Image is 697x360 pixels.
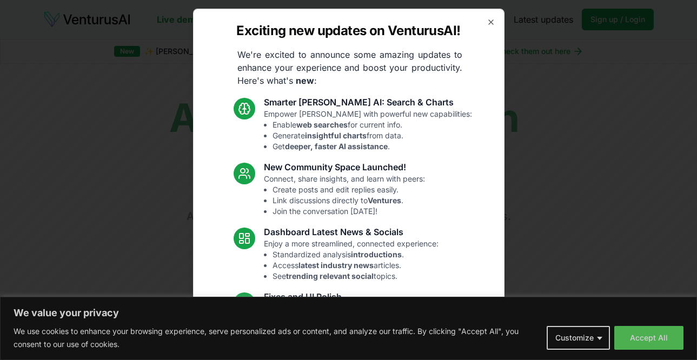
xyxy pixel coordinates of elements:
p: Empower [PERSON_NAME] with powerful new capabilities: [264,109,472,152]
li: Join the conversation [DATE]! [273,206,425,217]
li: Get . [273,141,472,152]
li: Standardized analysis . [273,249,439,260]
strong: latest industry news [298,261,374,270]
p: Smoother performance and improved usability: [264,303,440,346]
li: Create posts and edit replies easily. [273,184,425,195]
p: Connect, share insights, and learn with peers: [264,174,425,217]
li: See topics. [273,271,439,282]
li: Access articles. [273,260,439,271]
li: Resolved [PERSON_NAME] chart loading issue. [273,314,440,325]
li: Enhanced overall UI consistency. [273,336,440,346]
li: Fixed mobile chat & sidebar glitches. [273,325,440,336]
h2: Exciting new updates on VenturusAI! [236,22,460,39]
li: Enable for current info. [273,119,472,130]
h3: Dashboard Latest News & Socials [264,225,439,238]
p: We're excited to announce some amazing updates to enhance your experience and boost your producti... [229,48,471,87]
strong: insightful charts [305,131,367,140]
strong: new [296,75,314,86]
li: Generate from data. [273,130,472,141]
strong: deeper, faster AI assistance [285,142,388,151]
strong: Ventures [368,196,401,205]
h3: Smarter [PERSON_NAME] AI: Search & Charts [264,96,472,109]
strong: trending relevant social [286,271,374,281]
li: Link discussions directly to . [273,195,425,206]
p: Enjoy a more streamlined, connected experience: [264,238,439,282]
h3: Fixes and UI Polish [264,290,440,303]
strong: introductions [351,250,402,259]
strong: web searches [296,120,348,129]
h3: New Community Space Launched! [264,161,425,174]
